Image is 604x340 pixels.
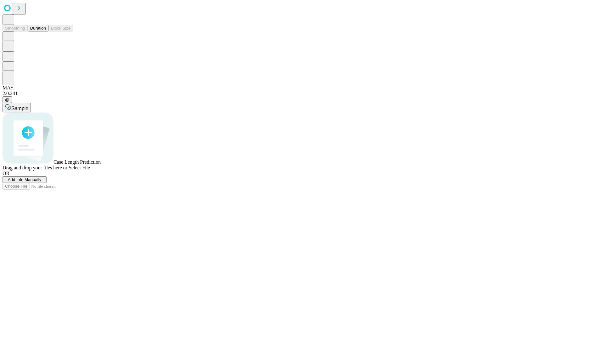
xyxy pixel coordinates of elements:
[3,103,31,112] button: Sample
[3,25,28,31] button: Smoothing
[3,91,601,96] div: 2.0.241
[48,25,73,31] button: Block Size
[28,25,48,31] button: Duration
[11,106,28,111] span: Sample
[3,165,67,170] span: Drag and drop your files here or
[69,165,90,170] span: Select File
[3,176,47,183] button: Add Info Manually
[5,97,9,102] span: @
[3,96,12,103] button: @
[3,171,9,176] span: OR
[8,177,42,182] span: Add Info Manually
[3,85,601,91] div: MAY
[53,159,101,165] span: Case Length Prediction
